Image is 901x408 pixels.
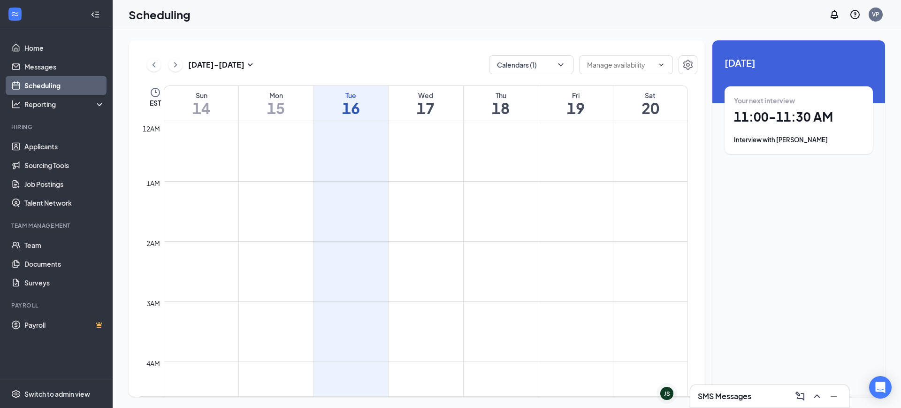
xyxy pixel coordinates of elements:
h3: [DATE] - [DATE] [188,60,244,70]
svg: Settings [11,389,21,399]
svg: ChevronDown [657,61,665,69]
a: Messages [24,57,105,76]
a: September 14, 2025 [164,86,238,121]
a: Surveys [24,273,105,292]
h1: 11:00 - 11:30 AM [734,109,863,125]
a: Home [24,38,105,57]
div: 3am [145,298,162,308]
a: Job Postings [24,175,105,193]
a: September 16, 2025 [314,86,389,121]
h1: 16 [314,100,389,116]
div: Reporting [24,100,105,109]
a: Talent Network [24,193,105,212]
button: Calendars (1)ChevronDown [489,55,573,74]
a: Applicants [24,137,105,156]
svg: ChevronDown [556,60,565,69]
h1: 14 [164,100,238,116]
button: ChevronUp [809,389,825,404]
button: ComposeMessage [793,389,808,404]
svg: ChevronUp [811,391,823,402]
div: 2am [145,238,162,248]
button: Settings [679,55,697,74]
div: Payroll [11,301,103,309]
button: ChevronRight [168,58,183,72]
h1: 15 [239,100,313,116]
a: Sourcing Tools [24,156,105,175]
h1: 17 [389,100,463,116]
a: Documents [24,254,105,273]
a: September 19, 2025 [538,86,613,121]
svg: Clock [150,87,161,98]
div: Hiring [11,123,103,131]
svg: ChevronRight [171,59,180,70]
div: 12am [141,123,162,134]
div: Sat [613,91,687,100]
div: Sun [164,91,238,100]
h1: 20 [613,100,687,116]
h3: SMS Messages [698,391,751,401]
div: VP [872,10,879,18]
h1: Scheduling [129,7,191,23]
a: Scheduling [24,76,105,95]
svg: ComposeMessage [794,391,806,402]
div: 4am [145,358,162,369]
div: Mon [239,91,313,100]
a: September 20, 2025 [613,86,687,121]
span: [DATE] [725,55,873,70]
div: Thu [464,91,538,100]
svg: Notifications [829,9,840,20]
svg: SmallChevronDown [244,59,256,70]
svg: Collapse [91,10,100,19]
svg: Minimize [828,391,840,402]
svg: QuestionInfo [849,9,861,20]
div: Interview with [PERSON_NAME] [734,135,863,145]
div: Switch to admin view [24,389,90,399]
div: JS [664,390,670,398]
svg: ChevronLeft [149,59,159,70]
a: Team [24,236,105,254]
div: Team Management [11,222,103,230]
h1: 19 [538,100,613,116]
svg: Analysis [11,100,21,109]
div: 1am [145,178,162,188]
div: Your next interview [734,96,863,105]
a: September 18, 2025 [464,86,538,121]
input: Manage availability [587,60,654,70]
div: Tue [314,91,389,100]
a: September 17, 2025 [389,86,463,121]
h1: 18 [464,100,538,116]
div: Open Intercom Messenger [869,376,892,399]
span: EST [150,98,161,108]
a: PayrollCrown [24,316,105,334]
a: September 15, 2025 [239,86,313,121]
div: Wed [389,91,463,100]
button: ChevronLeft [147,58,161,72]
svg: WorkstreamLogo [10,9,20,19]
svg: Settings [682,59,694,70]
div: Fri [538,91,613,100]
button: Minimize [826,389,841,404]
